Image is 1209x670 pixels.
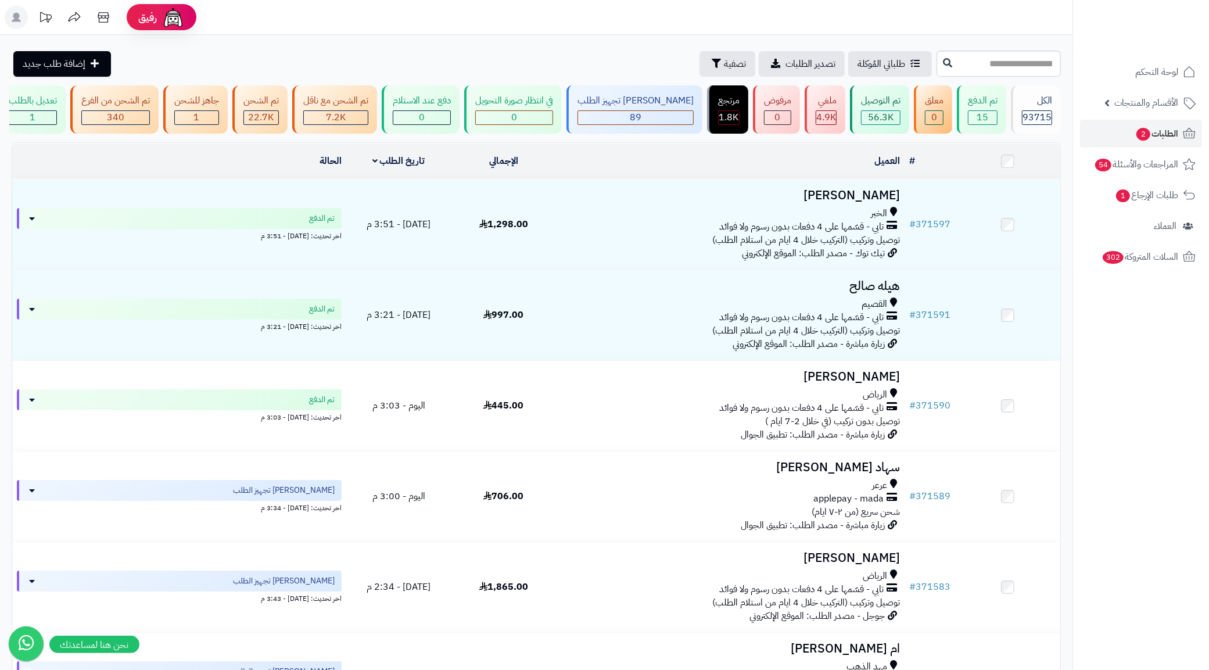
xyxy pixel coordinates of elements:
[759,51,845,77] a: تصدير الطلبات
[968,111,997,124] div: 15
[194,110,200,124] span: 1
[848,51,932,77] a: طلباتي المُوكلة
[910,399,916,413] span: #
[17,320,342,332] div: اخر تحديث: [DATE] - 3:21 م
[17,410,342,422] div: اخر تحديث: [DATE] - 3:03 م
[925,94,943,108] div: معلق
[720,311,884,324] span: تابي - قسّمها على 4 دفعات بدون رسوم ولا فوائد
[1135,64,1178,80] span: لوحة التحكم
[741,428,885,442] span: زيارة مباشرة - مصدر الطلب: تطبيق الجوال
[233,575,335,587] span: [PERSON_NAME] تجهيز الطلب
[775,110,781,124] span: 0
[17,501,342,513] div: اخر تحديث: [DATE] - 3:34 م
[561,642,901,655] h3: ام [PERSON_NAME]
[910,308,951,322] a: #371591
[326,110,346,124] span: 7.2K
[1080,212,1202,240] a: العملاء
[802,85,848,134] a: ملغي 4.9K
[910,308,916,322] span: #
[910,489,951,503] a: #371589
[875,154,901,168] a: العميل
[720,583,884,596] span: تابي - قسّمها على 4 دفعات بدون رسوم ولا فوائد
[393,111,450,124] div: 0
[931,110,937,124] span: 0
[9,94,57,108] div: تعديل بالطلب
[244,111,278,124] div: 22658
[871,207,888,220] span: الخبر
[367,308,430,322] span: [DATE] - 3:21 م
[1080,58,1202,86] a: لوحة التحكم
[233,485,335,496] span: [PERSON_NAME] تجهيز الطلب
[175,111,218,124] div: 1
[372,489,425,503] span: اليوم - 3:00 م
[1080,151,1202,178] a: المراجعات والأسئلة54
[1009,85,1063,134] a: الكل93715
[724,57,746,71] span: تصفية
[751,85,802,134] a: مرفوض 0
[82,111,149,124] div: 340
[290,85,379,134] a: تم الشحن مع ناقل 7.2K
[1080,120,1202,148] a: الطلبات2
[372,154,425,168] a: تاريخ الطلب
[303,94,368,108] div: تم الشحن مع ناقل
[393,94,451,108] div: دفع عند الاستلام
[814,492,884,506] span: applepay - mada
[483,308,523,322] span: 997.00
[925,111,943,124] div: 0
[30,110,36,124] span: 1
[309,394,335,406] span: تم الدفع
[766,414,901,428] span: توصيل بدون تركيب (في خلال 2-7 ايام )
[309,213,335,224] span: تم الدفع
[910,580,951,594] a: #371583
[910,154,916,168] a: #
[475,94,553,108] div: في انتظار صورة التحويل
[750,609,885,623] span: جوجل - مصدر الطلب: الموقع الإلكتروني
[138,10,157,24] span: رفيق
[561,551,901,565] h3: [PERSON_NAME]
[561,461,901,474] h3: سهاد [PERSON_NAME]
[479,217,528,231] span: 1,298.00
[910,217,916,231] span: #
[858,57,905,71] span: طلباتي المُوكلة
[764,94,791,108] div: مرفوض
[1114,95,1178,111] span: الأقسام والمنتجات
[848,85,912,134] a: تم التوصيل 56.3K
[861,94,901,108] div: تم التوصيل
[1135,126,1178,142] span: الطلبات
[249,110,274,124] span: 22.7K
[13,51,111,77] a: إضافة طلب جديد
[379,85,462,134] a: دفع عند الاستلام 0
[862,298,888,311] span: القصيم
[81,94,150,108] div: تم الشحن من الفرع
[1103,251,1124,264] span: 302
[578,111,693,124] div: 89
[162,6,185,29] img: ai-face.png
[910,580,916,594] span: #
[243,94,279,108] div: تم الشحن
[699,51,755,77] button: تصفية
[230,85,290,134] a: تم الشحن 22.7K
[912,85,955,134] a: معلق 0
[476,111,553,124] div: 0
[720,402,884,415] span: تابي - قسّمها على 4 دفعات بدون رسوم ولا فوائد
[17,229,342,241] div: اخر تحديث: [DATE] - 3:51 م
[868,110,894,124] span: 56.3K
[174,94,219,108] div: جاهز للشحن
[31,6,60,32] a: تحديثات المنصة
[785,57,835,71] span: تصدير الطلبات
[910,399,951,413] a: #371590
[320,154,342,168] a: الحالة
[68,85,161,134] a: تم الشحن من الفرع 340
[161,85,230,134] a: جاهز للشحن 1
[561,280,901,293] h3: هيله صالح
[719,110,739,124] span: 1.8K
[9,111,56,124] div: 1
[23,57,85,71] span: إضافة طلب جديد
[718,94,740,108] div: مرتجع
[367,580,430,594] span: [DATE] - 2:34 م
[1023,110,1052,124] span: 93715
[1154,218,1176,234] span: العملاء
[564,85,705,134] a: [PERSON_NAME] تجهيز الطلب 89
[910,217,951,231] a: #371597
[1080,243,1202,271] a: السلات المتروكة302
